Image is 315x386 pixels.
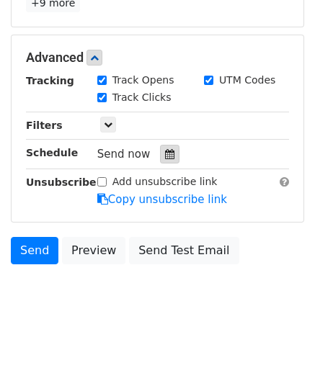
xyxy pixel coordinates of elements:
[26,176,97,188] strong: Unsubscribe
[97,193,227,206] a: Copy unsubscribe link
[11,237,58,264] a: Send
[112,73,174,88] label: Track Opens
[97,148,151,161] span: Send now
[243,317,315,386] iframe: Chat Widget
[26,147,78,158] strong: Schedule
[129,237,239,264] a: Send Test Email
[26,120,63,131] strong: Filters
[62,237,125,264] a: Preview
[26,75,74,86] strong: Tracking
[112,174,218,189] label: Add unsubscribe link
[219,73,275,88] label: UTM Codes
[26,50,289,66] h5: Advanced
[112,90,172,105] label: Track Clicks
